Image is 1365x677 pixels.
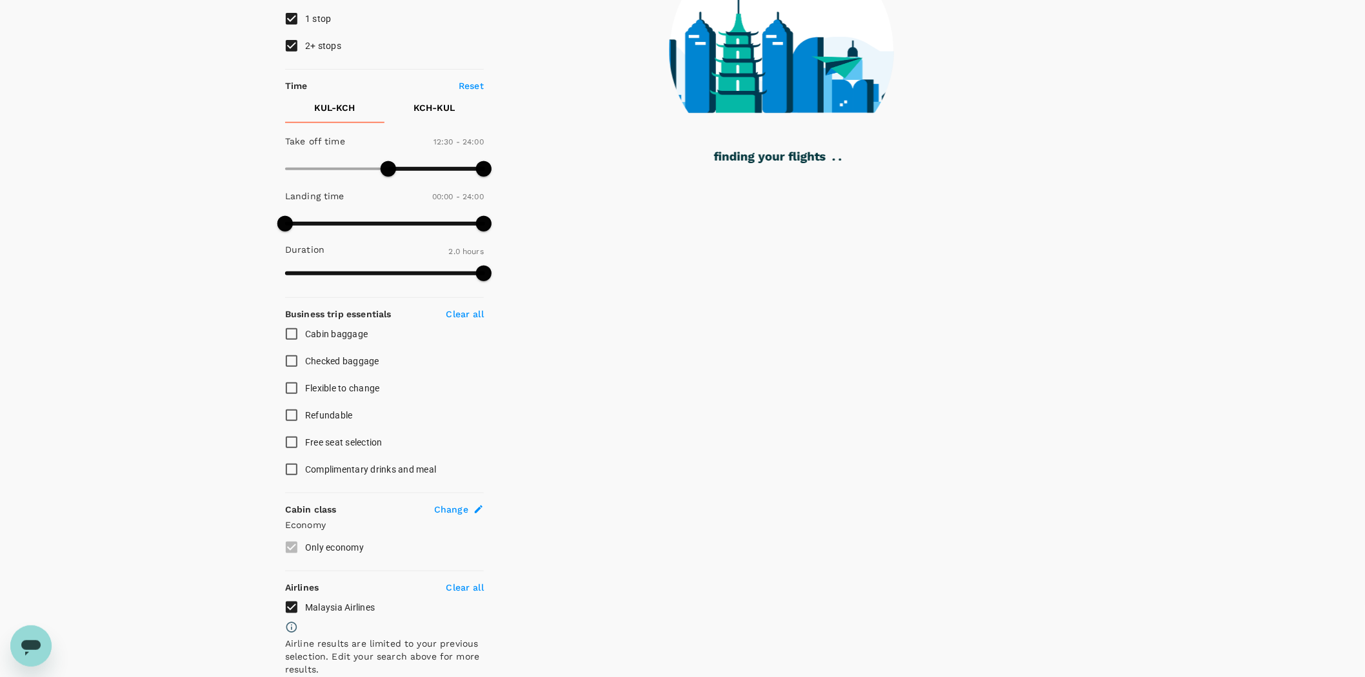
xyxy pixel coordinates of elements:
[305,437,383,447] span: Free seat selection
[305,464,436,475] span: Complimentary drinks and meal
[285,637,484,676] p: Airline results are limited to your previous selection. Edit your search above for more results.
[285,79,308,92] p: Time
[434,503,468,516] span: Change
[285,504,337,515] strong: Cabin class
[305,41,341,51] span: 2+ stops
[433,137,484,146] span: 12:30 - 24:00
[10,625,52,667] iframe: Button to launch messaging window
[305,602,375,613] span: Malaysia Airlines
[305,542,364,553] span: Only economy
[446,581,484,594] p: Clear all
[459,79,484,92] p: Reset
[305,383,380,393] span: Flexible to change
[305,356,379,366] span: Checked baggage
[714,152,826,164] g: finding your flights
[285,135,345,148] p: Take off time
[449,247,484,256] span: 2.0 hours
[413,101,455,114] p: KCH - KUL
[839,159,842,161] g: .
[305,410,353,420] span: Refundable
[285,190,344,202] p: Landing time
[305,14,332,24] span: 1 stop
[446,308,484,320] p: Clear all
[285,309,392,319] strong: Business trip essentials
[305,329,368,339] span: Cabin baggage
[285,518,484,531] p: Economy
[833,159,835,161] g: .
[285,582,319,593] strong: Airlines
[315,101,355,114] p: KUL - KCH
[285,243,324,256] p: Duration
[432,192,484,201] span: 00:00 - 24:00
